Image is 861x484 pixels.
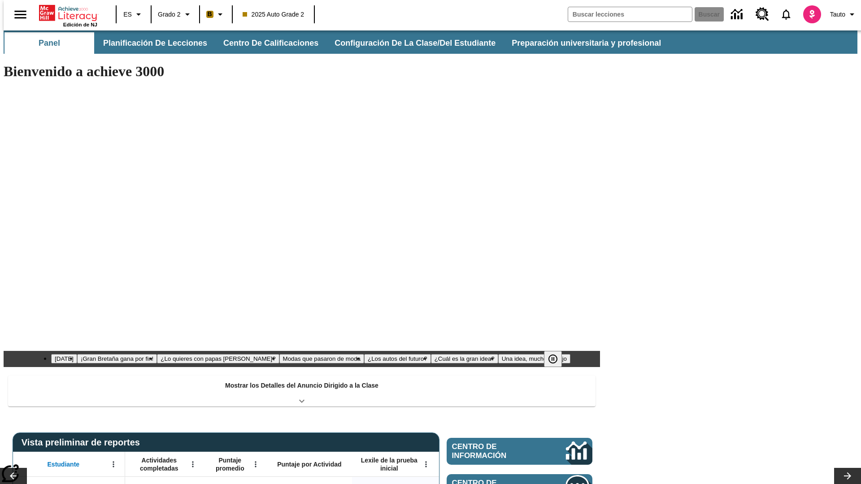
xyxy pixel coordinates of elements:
[544,351,571,367] div: Pausar
[157,354,279,363] button: Diapositiva 3 ¿Lo quieres con papas fritas?
[4,30,857,54] div: Subbarra de navegación
[452,442,536,460] span: Centro de información
[209,456,252,472] span: Puntaje promedio
[216,32,326,54] button: Centro de calificaciones
[498,354,570,363] button: Diapositiva 7 Una idea, mucho trabajo
[7,1,34,28] button: Abrir el menú lateral
[357,456,422,472] span: Lexile de la prueba inicial
[130,456,189,472] span: Actividades completadas
[4,63,600,80] h1: Bienvenido a achieve 3000
[504,32,668,54] button: Preparación universitaria y profesional
[158,10,181,19] span: Grado 2
[774,3,798,26] a: Notificaciones
[39,4,97,22] a: Portada
[834,468,861,484] button: Carrusel de lecciones, seguir
[803,5,821,23] img: avatar image
[208,9,212,20] span: B
[726,2,750,27] a: Centro de información
[123,10,132,19] span: ES
[154,6,196,22] button: Grado: Grado 2, Elige un grado
[8,376,596,406] div: Mostrar los Detalles del Anuncio Dirigido a la Clase
[107,458,120,471] button: Abrir menú
[22,437,144,448] span: Vista preliminar de reportes
[51,354,77,363] button: Diapositiva 1 Día del Trabajo
[203,6,229,22] button: Boost El color de la clase es anaranjado claro. Cambiar el color de la clase.
[279,354,364,363] button: Diapositiva 4 Modas que pasaron de moda
[186,458,200,471] button: Abrir menú
[798,3,826,26] button: Escoja un nuevo avatar
[447,438,592,465] a: Centro de información
[96,32,214,54] button: Planificación de lecciones
[48,460,80,468] span: Estudiante
[225,381,378,390] p: Mostrar los Detalles del Anuncio Dirigido a la Clase
[750,2,774,26] a: Centro de recursos, Se abrirá en una pestaña nueva.
[119,6,148,22] button: Lenguaje: ES, Selecciona un idioma
[826,6,861,22] button: Perfil/Configuración
[277,460,341,468] span: Puntaje por Actividad
[4,32,94,54] button: Panel
[39,3,97,27] div: Portada
[419,458,433,471] button: Abrir menú
[249,458,262,471] button: Abrir menú
[63,22,97,27] span: Edición de NJ
[4,32,669,54] div: Subbarra de navegación
[544,351,562,367] button: Pausar
[327,32,503,54] button: Configuración de la clase/del estudiante
[243,10,304,19] span: 2025 Auto Grade 2
[568,7,692,22] input: Buscar campo
[830,10,845,19] span: Tauto
[431,354,498,363] button: Diapositiva 6 ¿Cuál es la gran idea?
[364,354,431,363] button: Diapositiva 5 ¿Los autos del futuro?
[77,354,157,363] button: Diapositiva 2 ¡Gran Bretaña gana por fin!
